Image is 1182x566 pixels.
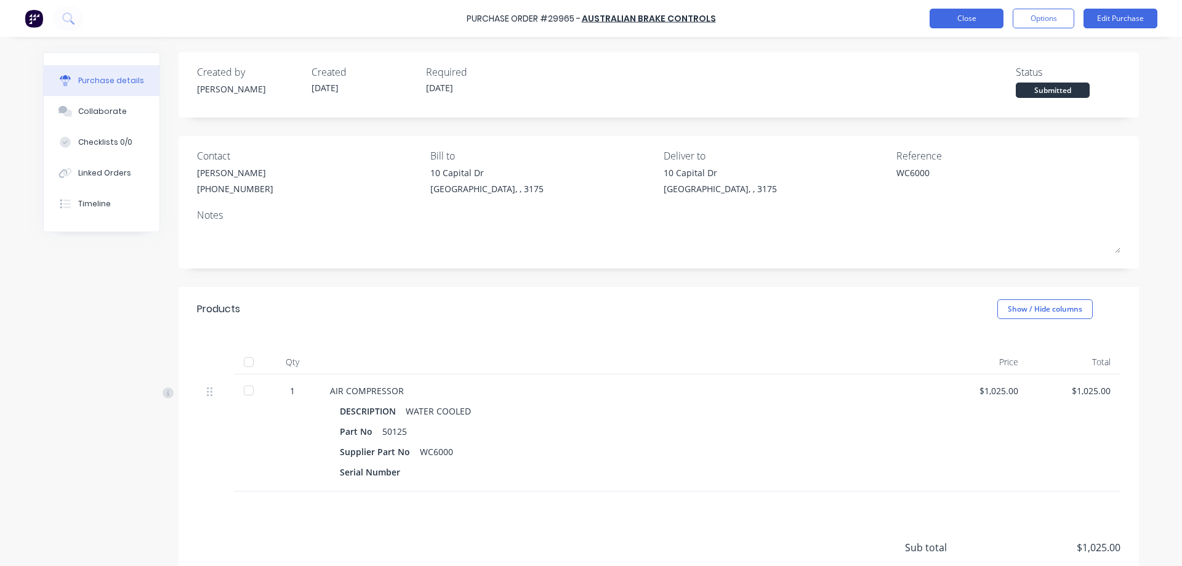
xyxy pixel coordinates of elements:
div: [PERSON_NAME] [197,166,273,179]
div: 1 [275,384,310,397]
span: $1,025.00 [997,540,1120,555]
div: Status [1016,65,1120,79]
div: Required [426,65,531,79]
div: Serial Number [340,463,410,481]
button: Close [930,9,1003,28]
button: Edit Purchase [1083,9,1157,28]
div: Created by [197,65,302,79]
div: Qty [265,350,320,374]
div: Total [1028,350,1120,374]
div: [GEOGRAPHIC_DATA], , 3175 [664,182,777,195]
button: Options [1013,9,1074,28]
span: Sub total [905,540,997,555]
button: Linked Orders [44,158,159,188]
textarea: WC6000 [896,166,1050,194]
div: Supplier Part No [340,443,420,461]
div: $1,025.00 [946,384,1018,397]
div: Price [936,350,1028,374]
div: AIR COMPRESSOR [330,384,926,397]
div: Bill to [430,148,654,163]
div: Submitted [1016,83,1090,98]
img: Factory [25,9,43,28]
div: Reference [896,148,1120,163]
div: Timeline [78,198,111,209]
a: AUSTRALIAN BRAKE CONTROLS [582,12,716,25]
div: DESCRIPTION [340,402,406,420]
button: Purchase details [44,65,159,96]
button: Timeline [44,188,159,219]
button: Checklists 0/0 [44,127,159,158]
div: Deliver to [664,148,888,163]
div: Purchase details [78,75,144,86]
div: Linked Orders [78,168,131,179]
div: 10 Capital Dr [430,166,544,179]
div: Products [197,302,240,317]
div: $1,025.00 [1038,384,1111,397]
div: WATER COOLED [406,402,471,420]
div: [PHONE_NUMBER] [197,182,273,195]
div: Collaborate [78,106,127,117]
div: Checklists 0/0 [78,137,132,148]
div: Notes [197,208,1120,222]
button: Show / Hide columns [997,299,1093,319]
div: 50125 [382,422,407,440]
div: Part No [340,422,382,440]
div: Contact [197,148,421,163]
div: WC6000 [420,443,453,461]
div: Created [312,65,416,79]
button: Collaborate [44,96,159,127]
div: Purchase Order #29965 - [467,12,581,25]
div: [PERSON_NAME] [197,83,302,95]
div: 10 Capital Dr [664,166,777,179]
div: [GEOGRAPHIC_DATA], , 3175 [430,182,544,195]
